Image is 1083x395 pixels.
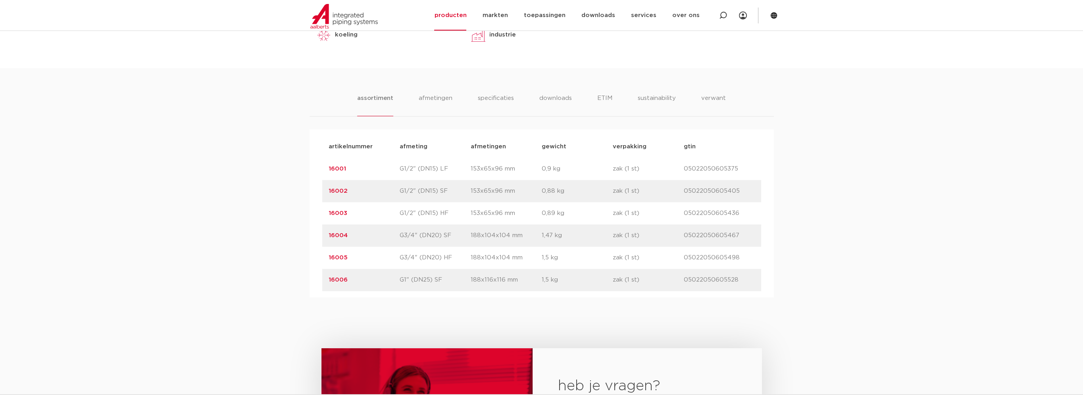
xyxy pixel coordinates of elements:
[400,186,471,196] p: G1/2" (DN15) SF
[329,210,347,216] a: 16003
[542,164,613,174] p: 0,9 kg
[400,142,471,151] p: afmeting
[613,275,684,285] p: zak (1 st)
[471,231,542,240] p: 188x104x104 mm
[478,94,514,116] li: specificaties
[542,209,613,218] p: 0,89 kg
[542,231,613,240] p: 1,47 kg
[329,142,400,151] p: artikelnummer
[539,94,572,116] li: downloads
[597,94,612,116] li: ETIM
[400,209,471,218] p: G1/2" (DN15) HF
[471,209,542,218] p: 153x65x96 mm
[471,186,542,196] p: 153x65x96 mm
[684,186,755,196] p: 05022050605405
[419,94,452,116] li: afmetingen
[357,94,393,116] li: assortiment
[329,277,348,283] a: 16006
[638,94,676,116] li: sustainability
[684,142,755,151] p: gtin
[542,253,613,263] p: 1,5 kg
[613,209,684,218] p: zak (1 st)
[471,275,542,285] p: 188x116x116 mm
[400,231,471,240] p: G3/4" (DN20) SF
[613,231,684,240] p: zak (1 st)
[613,142,684,151] p: verpakking
[471,253,542,263] p: 188x104x104 mm
[542,275,613,285] p: 1,5 kg
[542,142,613,151] p: gewicht
[613,164,684,174] p: zak (1 st)
[400,164,471,174] p: G1/2" (DN15) LF
[613,186,684,196] p: zak (1 st)
[329,232,348,238] a: 16004
[489,30,516,40] p: industrie
[329,255,348,261] a: 16005
[684,253,755,263] p: 05022050605498
[684,209,755,218] p: 05022050605436
[684,275,755,285] p: 05022050605528
[684,164,755,174] p: 05022050605375
[470,27,486,43] img: industrie
[329,188,348,194] a: 16002
[400,275,471,285] p: G1" (DN25) SF
[335,30,358,40] p: koeling
[329,166,346,172] a: 16001
[542,186,613,196] p: 0,88 kg
[684,231,755,240] p: 05022050605467
[400,253,471,263] p: G3/4" (DN20) HF
[471,164,542,174] p: 153x65x96 mm
[613,253,684,263] p: zak (1 st)
[471,142,542,151] p: afmetingen
[316,27,332,43] img: koeling
[701,94,726,116] li: verwant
